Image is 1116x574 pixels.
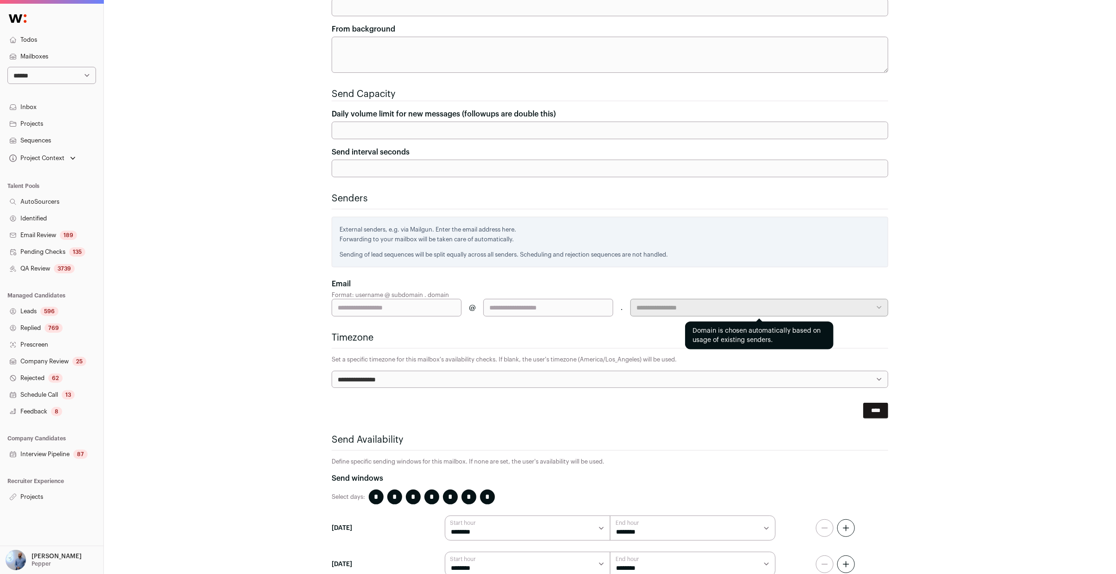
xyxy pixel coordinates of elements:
[616,519,639,527] label: End hour
[332,88,888,101] h2: Send Capacity
[32,553,82,560] p: [PERSON_NAME]
[450,519,476,527] label: Start hour
[40,307,58,316] div: 596
[332,356,888,363] p: Set a specific timezone for this mailbox's availability checks. If blank, the user's timezone (Am...
[7,152,77,165] button: Open dropdown
[60,231,77,240] div: 189
[332,473,888,484] div: Send windows
[48,374,63,383] div: 62
[340,225,880,234] p: External senders, e.g. via Mailgun. Enter the email address here.
[45,323,63,333] div: 769
[816,519,834,537] button: Remove
[340,250,880,259] p: Sending of lead sequences will be split equally across all senders. Scheduling and rejection sequ...
[7,155,64,162] div: Project Context
[332,560,352,569] p: [DATE]
[332,331,888,344] h2: Timezone
[6,550,26,570] img: 97332-medium_jpg
[340,234,880,244] p: Forwarding to your mailbox will be taken care of automatically.
[332,192,888,205] h2: Senders
[332,523,352,533] p: [DATE]
[62,390,75,400] div: 13
[621,302,623,313] span: .
[72,357,86,366] div: 25
[332,278,351,290] label: Email
[332,147,410,158] label: Send interval seconds
[469,302,476,313] span: @
[54,264,75,273] div: 3739
[616,555,639,563] label: End hour
[685,322,834,349] div: Domain is chosen automatically based on usage of existing senders.
[4,9,32,28] img: Wellfound
[332,458,888,465] p: Define specific sending windows for this mailbox. If none are set, the user's availability will b...
[69,247,85,257] div: 135
[332,433,888,446] h2: Send Availability
[73,450,88,459] div: 87
[332,291,888,299] p: Format: username @ subdomain . domain
[450,555,476,563] label: Start hour
[4,550,83,570] button: Open dropdown
[332,493,365,501] p: Select days:
[837,519,855,537] button: Add
[332,24,395,35] label: From background
[816,555,834,573] button: Remove
[51,407,62,416] div: 8
[332,109,556,120] label: Daily volume limit for new messages (followups are double this)
[32,560,51,568] p: Pepper
[837,555,855,573] button: Add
